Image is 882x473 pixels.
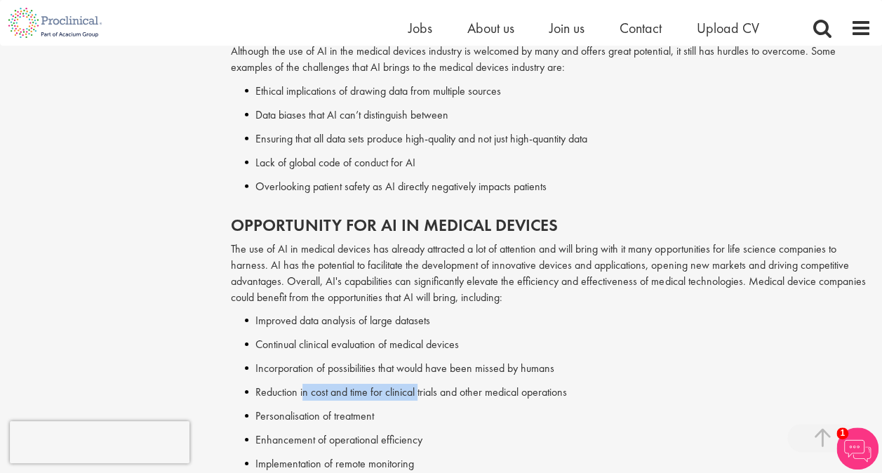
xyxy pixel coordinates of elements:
[245,408,871,425] li: Personalisation of treatment
[836,427,878,469] img: Chatbot
[245,384,871,401] li: Reduction in cost and time for clinical trials and other medical operations
[231,44,871,76] p: Although the use of AI in the medical devices industry is welcomed by many and offers great poten...
[245,131,871,147] li: Ensuring that all data sets produce high-quality and not just high-quantity data
[231,241,871,305] p: The use of AI in medical devices has already attracted a lot of attention and will bring with it ...
[245,455,871,472] li: Implementation of remote monitoring
[245,336,871,353] li: Continual clinical evaluation of medical devices
[231,216,871,234] h2: Opportunity for AI in Medical Devices
[245,154,871,171] li: Lack of global code of conduct for AI
[245,432,871,448] li: Enhancement of operational efficiency
[467,19,514,37] a: About us
[10,421,189,463] iframe: reCAPTCHA
[245,107,871,124] li: Data biases that AI can’t distinguish between
[620,19,662,37] a: Contact
[836,427,848,439] span: 1
[245,312,871,329] li: Improved data analysis of large datasets
[408,19,432,37] a: Jobs
[245,360,871,377] li: Incorporation of possibilities that would have been missed by humans
[245,178,871,195] li: Overlooking patient safety as AI directly negatively impacts patients
[549,19,584,37] a: Join us
[697,19,759,37] a: Upload CV
[245,83,871,100] li: Ethical implications of drawing data from multiple sources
